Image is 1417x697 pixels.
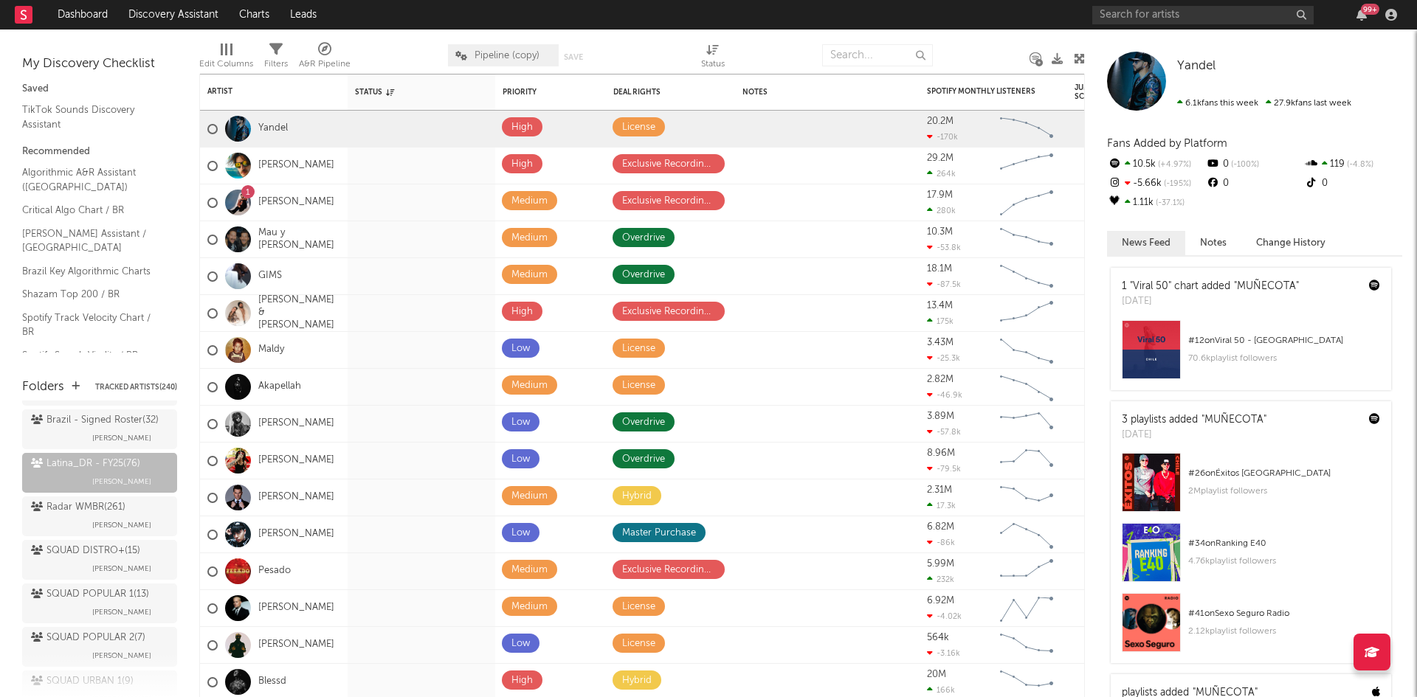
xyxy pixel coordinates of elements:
[199,37,253,80] div: Edit Columns
[993,111,1060,148] svg: Chart title
[622,672,652,690] div: Hybrid
[1205,155,1303,174] div: 0
[927,243,961,252] div: -53.8k
[1304,174,1402,193] div: 0
[511,524,530,542] div: Low
[822,44,933,66] input: Search...
[1122,428,1266,443] div: [DATE]
[511,156,533,173] div: High
[511,193,548,210] div: Medium
[564,53,583,61] button: Save
[1075,341,1134,359] div: 69.3
[927,169,956,178] div: 264k
[927,280,961,289] div: -87.5k
[511,635,530,653] div: Low
[1107,174,1205,193] div: -5.66k
[622,451,665,468] div: Overdrive
[1092,6,1314,24] input: Search for artists
[927,559,954,569] div: 5.99M
[511,451,530,468] div: Low
[927,206,956,215] div: 280k
[31,542,140,560] div: SQUAD DISTRO+ ( 15 )
[22,310,162,340] a: Spotify Track Velocity Chart / BR
[927,153,954,163] div: 29.2M
[503,88,562,97] div: Priority
[927,670,946,679] div: 20M
[31,586,149,603] div: SQUAD POPULAR 1 ( 13 )
[993,221,1060,258] svg: Chart title
[258,491,334,504] a: [PERSON_NAME]
[22,164,162,195] a: Algorithmic A&R Assistant ([GEOGRAPHIC_DATA])
[22,347,162,364] a: Spotify Search Virality / BR
[622,156,715,173] div: Exclusive Recording Agreement
[207,87,318,96] div: Artist
[993,590,1060,627] svg: Chart title
[258,528,334,541] a: [PERSON_NAME]
[511,266,548,284] div: Medium
[701,37,725,80] div: Status
[258,639,334,651] a: [PERSON_NAME]
[1304,155,1402,174] div: 119
[258,196,334,209] a: [PERSON_NAME]
[927,575,954,584] div: 232k
[31,629,145,647] div: SQUAD POPULAR 2 ( 7 )
[258,122,288,135] a: Yandel
[199,55,253,73] div: Edit Columns
[622,119,655,136] div: License
[258,344,284,356] a: Maldy
[622,193,715,210] div: Exclusive Recording Agreement
[511,303,533,321] div: High
[22,540,177,580] a: SQUAD DISTRO+(15)[PERSON_NAME]
[927,87,1038,96] div: Spotify Monthly Listeners
[927,522,954,532] div: 6.82M
[1075,83,1111,101] div: Jump Score
[1156,161,1191,169] span: +4.97 %
[993,369,1060,406] svg: Chart title
[1188,623,1380,640] div: 2.12k playlist followers
[92,429,151,447] span: [PERSON_NAME]
[1111,453,1391,523] a: #26onÉxitos [GEOGRAPHIC_DATA]2Mplaylist followers
[1188,605,1380,623] div: # 41 on Sexo Seguro Radio
[264,55,288,73] div: Filters
[1075,194,1134,212] div: 37.4
[511,561,548,579] div: Medium
[1188,350,1380,367] div: 70.6k playlist followers
[1075,452,1134,470] div: 44.6
[31,499,125,516] div: Radar WMBR ( 261 )
[1154,199,1185,207] span: -37.1 %
[927,190,953,200] div: 17.9M
[31,673,134,690] div: SQUAD URBAN 1 ( 9 )
[258,417,334,430] a: [PERSON_NAME]
[613,88,691,97] div: Deal Rights
[22,409,177,449] a: Brazil - Signed Roster(32)[PERSON_NAME]
[511,229,548,247] div: Medium
[927,117,954,126] div: 20.2M
[1111,593,1391,663] a: #41onSexo Seguro Radio2.12kplaylist followers
[258,294,340,332] a: [PERSON_NAME] & [PERSON_NAME]
[993,627,1060,664] svg: Chart title
[927,611,962,621] div: -4.02k
[927,316,954,326] div: 175k
[31,455,140,473] div: Latina_DR - FY25 ( 76 )
[299,37,351,80] div: A&R Pipeline
[1205,174,1303,193] div: 0
[927,448,955,458] div: 8.96M
[927,485,952,495] div: 2.31M
[258,227,340,252] a: Mau y [PERSON_NAME]
[1075,673,1134,691] div: 73.7
[993,332,1060,369] svg: Chart title
[1075,563,1134,580] div: 46.7
[927,596,954,606] div: 6.92M
[1075,600,1134,617] div: 72.5
[258,565,291,578] a: Pesado
[92,603,151,621] span: [PERSON_NAME]
[22,80,177,98] div: Saved
[511,414,530,431] div: Low
[258,676,286,688] a: Blessd
[1107,193,1205,212] div: 1.11k
[927,264,952,274] div: 18.1M
[622,488,652,505] div: Hybrid
[927,390,962,400] div: -46.9k
[927,301,953,311] div: 13.4M
[927,427,961,437] div: -57.8k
